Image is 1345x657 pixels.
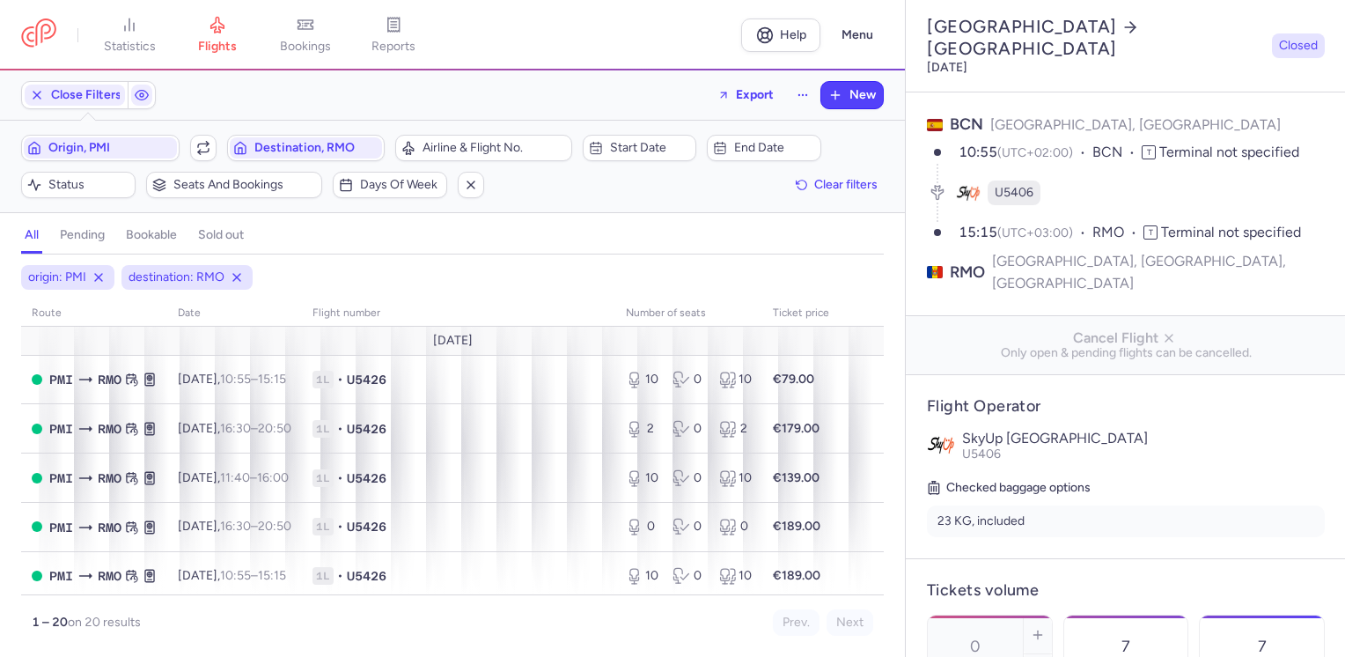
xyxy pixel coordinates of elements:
span: U5406 [962,447,1001,461]
strong: €79.00 [773,372,814,387]
button: Airline & Flight No. [395,135,572,161]
time: 20:50 [258,519,291,534]
time: 15:15 [959,224,997,240]
div: 2 [626,420,658,438]
span: U5426 [347,518,386,535]
th: number of seats [615,300,762,327]
button: Seats and bookings [146,172,323,198]
span: – [220,372,286,387]
span: • [337,518,343,535]
time: [DATE] [927,60,967,75]
span: RMO [98,518,121,537]
span: Start date [610,141,691,155]
span: End date [734,141,815,155]
div: 0 [672,518,705,535]
button: Next [827,609,873,636]
button: Clear filters [790,172,884,198]
span: 1L [312,567,334,585]
span: reports [371,39,415,55]
button: Status [21,172,136,198]
span: RMO [1092,223,1143,243]
strong: €179.00 [773,421,819,436]
span: Close Filters [51,88,121,102]
span: Seats and bookings [173,178,317,192]
span: Help [780,28,806,41]
h2: [GEOGRAPHIC_DATA] [GEOGRAPHIC_DATA] [927,16,1265,60]
span: • [337,420,343,438]
span: PMI [49,518,73,537]
span: 1L [312,371,334,388]
button: Prev. [773,609,819,636]
span: PMI [49,469,73,488]
div: 0 [719,518,752,535]
button: Origin, PMI [21,135,180,161]
th: Ticket price [762,300,840,327]
button: New [821,82,883,108]
span: Days of week [360,178,441,192]
th: date [167,300,302,327]
span: origin: PMI [28,269,86,286]
a: statistics [85,16,173,55]
span: Export [736,88,774,101]
span: bookings [280,39,331,55]
div: 0 [672,371,705,388]
time: 15:15 [258,372,286,387]
div: 10 [719,469,752,487]
button: Export [706,81,785,109]
span: [DATE], [178,470,289,485]
div: 10 [719,371,752,388]
h4: all [25,227,39,243]
span: U5406 [995,184,1033,202]
span: • [337,371,343,388]
th: route [21,300,167,327]
li: 23 KG, included [927,506,1325,537]
span: RMO [98,469,121,488]
span: U5426 [347,567,386,585]
span: 1L [312,518,334,535]
p: 7 [1121,638,1130,655]
time: 15:15 [258,568,286,583]
span: RMO [98,419,121,439]
h4: Tickets volume [927,580,1325,601]
span: BCN [950,114,983,134]
strong: €189.00 [773,568,820,583]
span: RMO [950,262,985,284]
div: 10 [626,567,658,585]
span: PMI [49,370,73,389]
span: 1L [312,469,334,487]
strong: €139.00 [773,470,819,485]
span: U5426 [347,420,386,438]
span: [DATE], [178,568,286,583]
strong: €189.00 [773,519,820,534]
h4: Flight Operator [927,396,1325,417]
button: Days of week [333,172,447,198]
span: [DATE], [178,519,291,534]
time: 16:00 [257,470,289,485]
span: PMI [49,566,73,586]
span: U5426 [347,469,386,487]
span: (UTC+02:00) [997,145,1073,160]
span: on 20 results [68,615,141,630]
span: destination: RMO [129,269,224,286]
time: 10:55 [220,568,251,583]
a: reports [349,16,437,55]
span: Closed [1279,37,1318,55]
button: End date [707,135,821,161]
a: Help [741,18,820,52]
span: Terminal not specified [1159,144,1299,160]
span: – [220,568,286,583]
span: New [849,88,876,102]
div: 10 [626,371,658,388]
button: Close Filters [22,82,128,108]
div: 0 [672,420,705,438]
div: 0 [672,469,705,487]
span: Airline & Flight No. [423,141,566,155]
span: Destination, RMO [254,141,379,155]
span: Origin, PMI [48,141,173,155]
span: Cancel Flight [920,330,1332,346]
div: 2 [719,420,752,438]
span: flights [198,39,237,55]
span: RMO [98,566,121,586]
h4: sold out [198,227,244,243]
h4: bookable [126,227,177,243]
